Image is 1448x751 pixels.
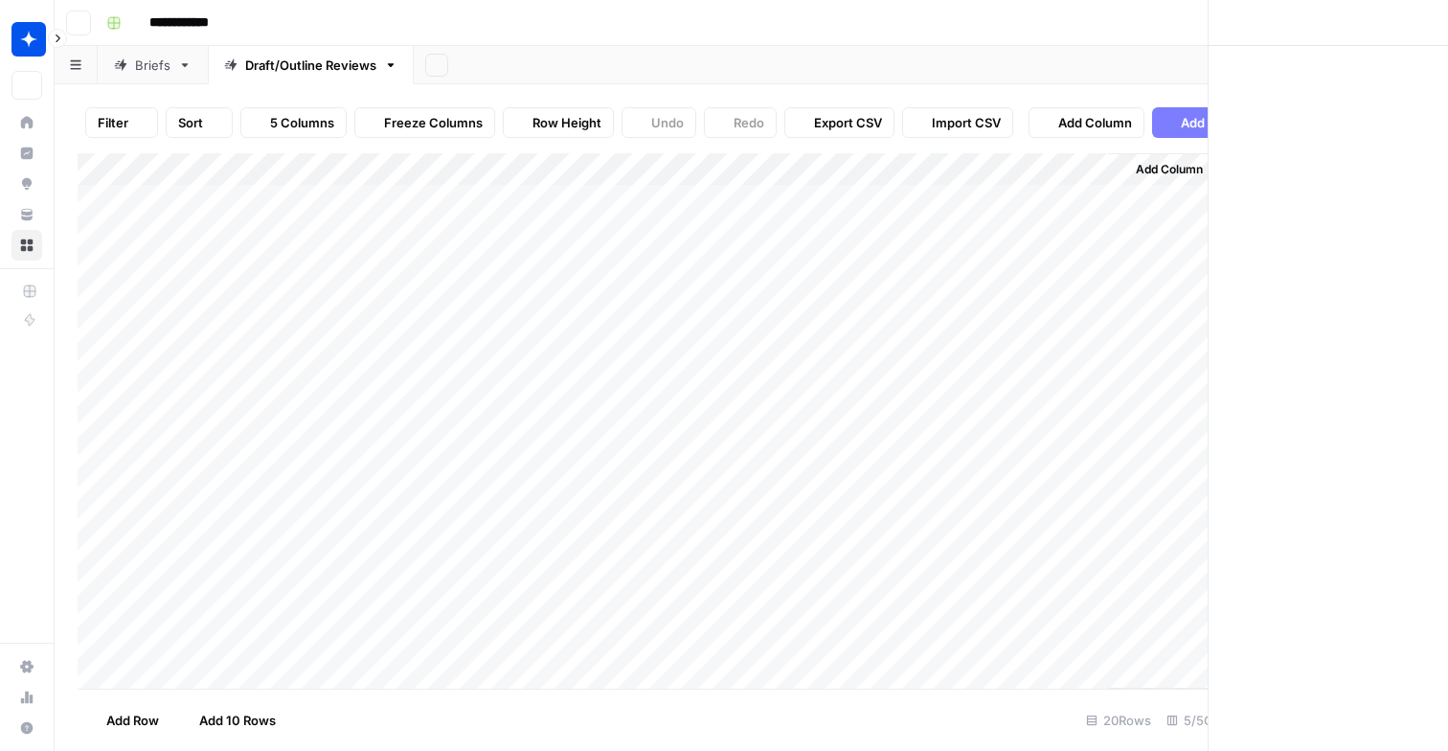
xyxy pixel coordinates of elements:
button: Workspace: Wiz [11,15,42,63]
div: Draft/Outline Reviews [245,56,376,75]
span: Freeze Columns [384,113,483,132]
div: Briefs [135,56,170,75]
a: Opportunities [11,169,42,199]
span: Filter [98,113,128,132]
a: Usage [11,682,42,713]
button: 5 Columns [240,107,347,138]
button: Redo [704,107,777,138]
button: Row Height [503,107,614,138]
a: Insights [11,138,42,169]
a: Home [11,107,42,138]
button: Freeze Columns [354,107,495,138]
a: Browse [11,230,42,261]
span: Add 10 Rows [199,711,276,730]
span: 5 Columns [270,113,334,132]
a: Briefs [98,46,208,84]
button: Add Row [78,705,170,736]
button: Filter [85,107,158,138]
button: Undo [622,107,696,138]
span: Add Row [106,711,159,730]
span: Undo [651,113,684,132]
span: Row Height [532,113,601,132]
a: Settings [11,651,42,682]
a: Draft/Outline Reviews [208,46,414,84]
button: Sort [166,107,233,138]
span: Sort [178,113,203,132]
img: Wiz Logo [11,22,46,57]
a: Your Data [11,199,42,230]
button: Help + Support [11,713,42,743]
button: Add 10 Rows [170,705,287,736]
